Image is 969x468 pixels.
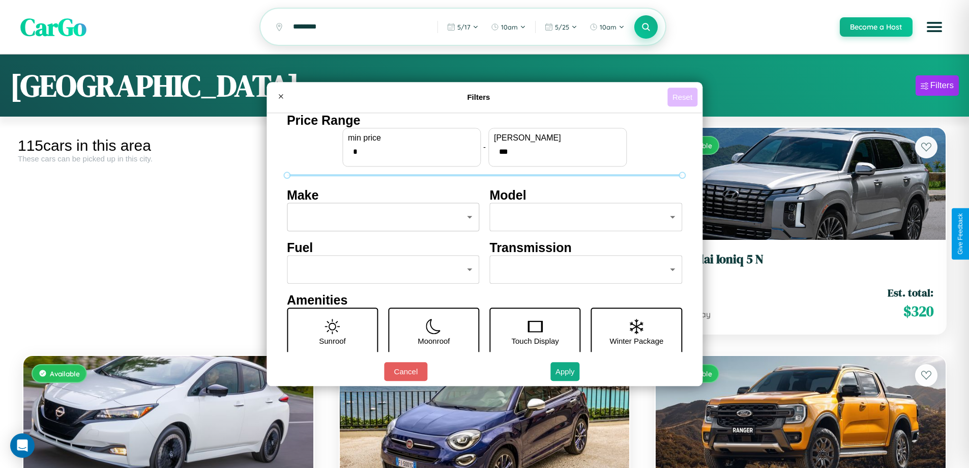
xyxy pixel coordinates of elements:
[540,19,582,35] button: 5/25
[511,334,559,348] p: Touch Display
[290,93,667,101] h4: Filters
[668,252,933,267] h3: Hyundai Ioniq 5 N
[668,252,933,277] a: Hyundai Ioniq 5 N2019
[916,75,959,96] button: Filters
[490,188,683,203] h4: Model
[490,240,683,255] h4: Transmission
[10,65,299,106] h1: [GEOGRAPHIC_DATA]
[903,301,933,321] span: $ 320
[287,293,682,308] h4: Amenities
[442,19,484,35] button: 5/17
[457,23,471,31] span: 5 / 17
[18,154,319,163] div: These cars can be picked up in this city.
[384,362,427,381] button: Cancel
[287,113,682,128] h4: Price Range
[610,334,664,348] p: Winter Package
[501,23,518,31] span: 10am
[930,80,954,91] div: Filters
[10,433,35,458] div: Open Intercom Messenger
[584,19,630,35] button: 10am
[600,23,616,31] span: 10am
[20,10,86,44] span: CarGo
[888,285,933,300] span: Est. total:
[486,19,531,35] button: 10am
[920,13,949,41] button: Open menu
[840,17,913,37] button: Become a Host
[555,23,569,31] span: 5 / 25
[418,334,450,348] p: Moonroof
[957,213,964,255] div: Give Feedback
[494,133,621,143] label: [PERSON_NAME]
[550,362,580,381] button: Apply
[287,240,480,255] h4: Fuel
[18,137,319,154] div: 115 cars in this area
[667,88,697,106] button: Reset
[348,133,475,143] label: min price
[50,369,80,378] span: Available
[287,188,480,203] h4: Make
[319,334,346,348] p: Sunroof
[483,140,486,154] p: -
